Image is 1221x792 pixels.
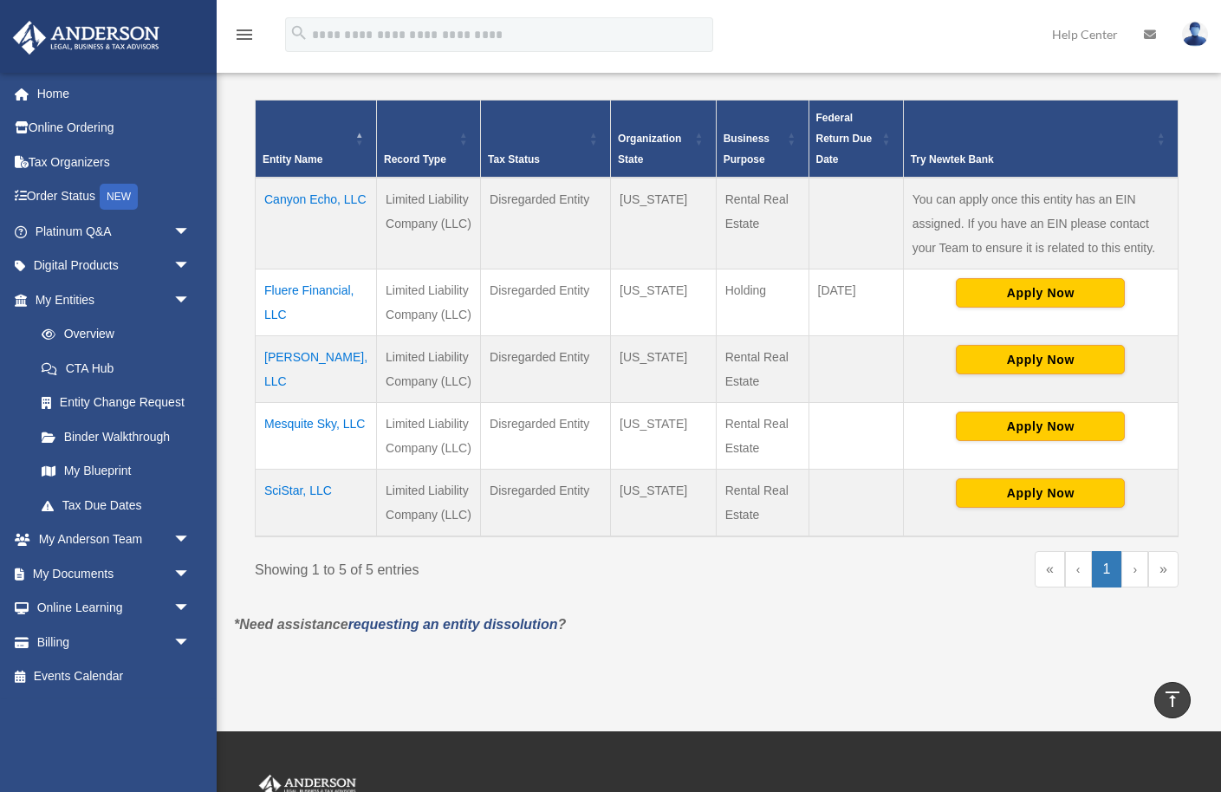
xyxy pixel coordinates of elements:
td: Canyon Echo, LLC [256,178,377,269]
i: vertical_align_top [1162,689,1183,710]
a: Digital Productsarrow_drop_down [12,249,217,283]
a: Home [12,76,217,111]
a: My Documentsarrow_drop_down [12,556,217,591]
i: menu [234,24,255,45]
a: Overview [24,317,199,352]
a: menu [234,30,255,45]
a: Tax Due Dates [24,488,208,523]
a: My Entitiesarrow_drop_down [12,282,208,317]
i: search [289,23,308,42]
td: Limited Liability Company (LLC) [377,269,481,336]
a: Next [1121,551,1148,588]
td: [US_STATE] [611,403,717,470]
th: Record Type: Activate to sort [377,101,481,179]
a: vertical_align_top [1154,682,1191,718]
button: Apply Now [956,345,1125,374]
td: You can apply once this entity has an EIN assigned. If you have an EIN please contact your Team t... [903,178,1178,269]
td: Rental Real Estate [716,403,809,470]
a: Tax Organizers [12,145,217,179]
td: [US_STATE] [611,178,717,269]
span: Business Purpose [724,133,770,166]
td: Rental Real Estate [716,178,809,269]
a: Platinum Q&Aarrow_drop_down [12,214,217,249]
img: Anderson Advisors Platinum Portal [8,21,165,55]
a: Entity Change Request [24,386,208,420]
span: arrow_drop_down [173,214,208,250]
td: Disregarded Entity [481,269,611,336]
a: CTA Hub [24,351,208,386]
td: Holding [716,269,809,336]
th: Organization State: Activate to sort [611,101,717,179]
div: Try Newtek Bank [911,149,1152,170]
td: [US_STATE] [611,470,717,537]
th: Federal Return Due Date: Activate to sort [809,101,903,179]
td: Limited Liability Company (LLC) [377,403,481,470]
span: arrow_drop_down [173,591,208,626]
a: My Anderson Teamarrow_drop_down [12,523,217,557]
td: Rental Real Estate [716,470,809,537]
span: arrow_drop_down [173,282,208,318]
td: SciStar, LLC [256,470,377,537]
span: Entity Name [263,153,322,166]
button: Apply Now [956,412,1125,441]
button: Apply Now [956,478,1125,508]
td: Disregarded Entity [481,470,611,537]
span: arrow_drop_down [173,249,208,284]
a: Previous [1065,551,1092,588]
a: Binder Walkthrough [24,419,208,454]
span: Federal Return Due Date [816,112,873,166]
td: [PERSON_NAME], LLC [256,336,377,403]
span: arrow_drop_down [173,523,208,558]
div: Showing 1 to 5 of 5 entries [255,551,704,582]
span: Organization State [618,133,681,166]
div: NEW [100,184,138,210]
em: *Need assistance ? [234,617,566,632]
th: Try Newtek Bank : Activate to sort [903,101,1178,179]
img: User Pic [1182,22,1208,47]
span: arrow_drop_down [173,556,208,592]
td: Disregarded Entity [481,178,611,269]
a: First [1035,551,1065,588]
a: My Blueprint [24,454,208,489]
a: Billingarrow_drop_down [12,625,217,659]
td: Limited Liability Company (LLC) [377,178,481,269]
td: [US_STATE] [611,269,717,336]
a: requesting an entity dissolution [348,617,558,632]
td: Limited Liability Company (LLC) [377,470,481,537]
td: Disregarded Entity [481,336,611,403]
span: Tax Status [488,153,540,166]
a: Last [1148,551,1179,588]
a: 1 [1092,551,1122,588]
td: [US_STATE] [611,336,717,403]
td: Limited Liability Company (LLC) [377,336,481,403]
a: Online Learningarrow_drop_down [12,591,217,626]
td: [DATE] [809,269,903,336]
span: Record Type [384,153,446,166]
button: Apply Now [956,278,1125,308]
a: Events Calendar [12,659,217,694]
a: Order StatusNEW [12,179,217,215]
th: Business Purpose: Activate to sort [716,101,809,179]
th: Tax Status: Activate to sort [481,101,611,179]
td: Disregarded Entity [481,403,611,470]
td: Rental Real Estate [716,336,809,403]
a: Online Ordering [12,111,217,146]
td: Mesquite Sky, LLC [256,403,377,470]
th: Entity Name: Activate to invert sorting [256,101,377,179]
span: arrow_drop_down [173,625,208,660]
td: Fluere Financial, LLC [256,269,377,336]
